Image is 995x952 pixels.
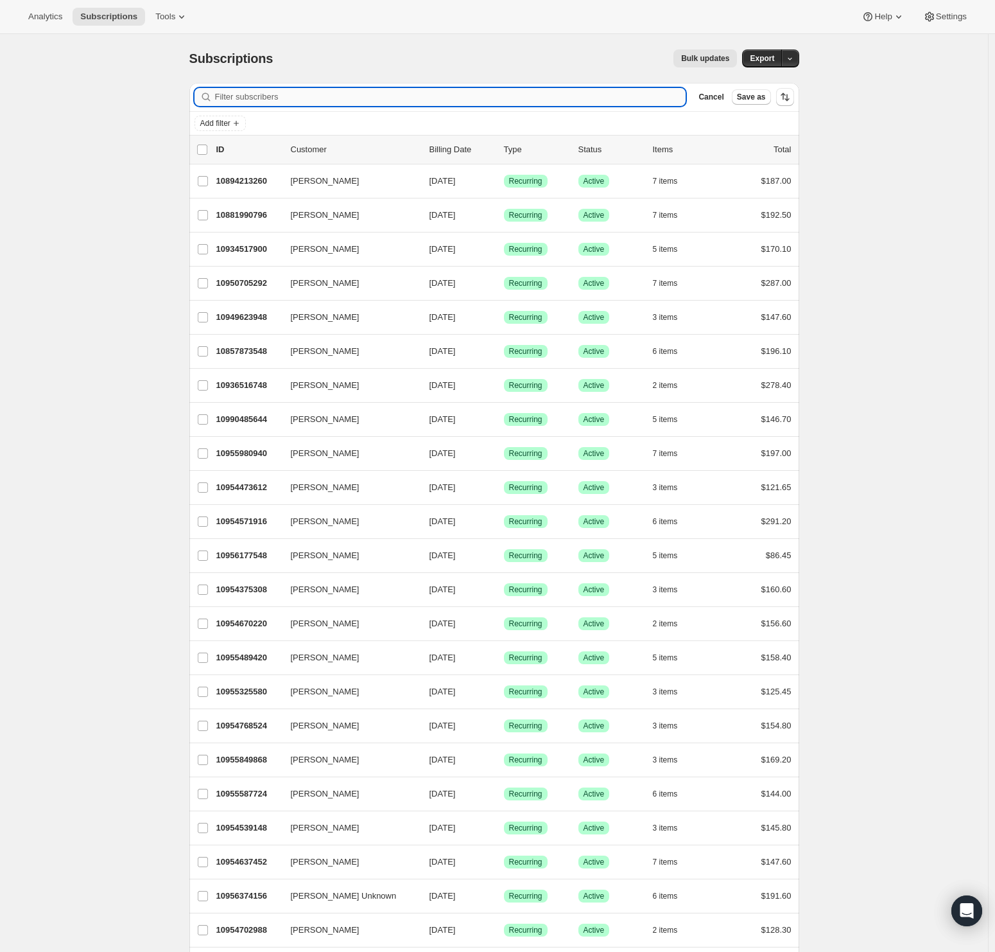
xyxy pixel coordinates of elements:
p: 10956374156 [216,890,281,903]
p: 10936516748 [216,379,281,392]
span: $147.60 [761,857,792,867]
span: 7 items [653,176,678,186]
p: 10955587724 [216,788,281,800]
span: 2 items [653,619,678,629]
div: 10954702988[PERSON_NAME][DATE]SuccessRecurringSuccessActive2 items$128.30 [216,921,792,939]
p: 10954539148 [216,822,281,834]
button: [PERSON_NAME] [283,375,411,396]
p: 10955849868 [216,754,281,766]
span: Settings [936,12,967,22]
span: [PERSON_NAME] Unknown [291,890,397,903]
span: 5 items [653,244,678,254]
button: [PERSON_NAME] [283,716,411,736]
span: 5 items [653,414,678,425]
span: Recurring [509,380,542,391]
span: $196.10 [761,346,792,356]
button: 6 items [653,887,692,905]
button: [PERSON_NAME] [283,511,411,532]
p: 10857873548 [216,345,281,358]
span: Add filter [200,118,230,128]
button: [PERSON_NAME] [283,443,411,464]
span: Recurring [509,619,542,629]
span: [DATE] [429,823,456,833]
button: [PERSON_NAME] [283,341,411,362]
span: Bulk updates [681,53,729,64]
button: 3 items [653,819,692,837]
span: Active [584,721,605,731]
span: Recurring [509,210,542,220]
span: Active [584,891,605,901]
span: [PERSON_NAME] [291,447,359,460]
span: [PERSON_NAME] [291,243,359,256]
button: 2 items [653,921,692,939]
p: 10990485644 [216,413,281,426]
span: Recurring [509,585,542,595]
span: Active [584,176,605,186]
button: [PERSON_NAME] [283,784,411,804]
span: [DATE] [429,210,456,220]
span: Active [584,585,605,595]
button: Cancel [693,89,729,105]
div: Items [653,143,717,156]
span: $287.00 [761,278,792,288]
p: 10954768524 [216,719,281,732]
span: $86.45 [766,551,792,560]
p: 10955489420 [216,651,281,664]
span: 7 items [653,448,678,459]
span: [DATE] [429,925,456,935]
button: 7 items [653,206,692,224]
span: Active [584,380,605,391]
span: Recurring [509,482,542,493]
span: [DATE] [429,789,456,798]
button: [PERSON_NAME] [283,818,411,838]
span: Recurring [509,278,542,288]
span: Recurring [509,312,542,322]
p: Status [578,143,643,156]
button: 7 items [653,445,692,463]
span: $187.00 [761,176,792,186]
div: 10950705292[PERSON_NAME][DATE]SuccessRecurringSuccessActive7 items$287.00 [216,274,792,292]
button: Settings [915,8,974,26]
button: [PERSON_NAME] [283,682,411,702]
span: [DATE] [429,755,456,764]
div: 10954473612[PERSON_NAME][DATE]SuccessRecurringSuccessActive3 items$121.65 [216,479,792,497]
span: Recurring [509,891,542,901]
div: 10955325580[PERSON_NAME][DATE]SuccessRecurringSuccessActive3 items$125.45 [216,683,792,701]
span: [PERSON_NAME] [291,277,359,290]
span: [DATE] [429,891,456,901]
button: 7 items [653,853,692,871]
span: Active [584,789,605,799]
p: 10954571916 [216,515,281,528]
span: 2 items [653,380,678,391]
span: Active [584,857,605,867]
div: IDCustomerBilling DateTypeStatusItemsTotal [216,143,792,156]
span: $278.40 [761,380,792,390]
div: 10954768524[PERSON_NAME][DATE]SuccessRecurringSuccessActive3 items$154.80 [216,717,792,735]
span: Active [584,210,605,220]
span: [PERSON_NAME] [291,481,359,494]
span: Recurring [509,551,542,561]
button: Tools [148,8,196,26]
span: Recurring [509,687,542,697]
span: Active [584,414,605,425]
button: [PERSON_NAME] [283,171,411,191]
button: Export [742,49,782,67]
div: 10894213260[PERSON_NAME][DATE]SuccessRecurringSuccessActive7 items$187.00 [216,172,792,190]
button: 3 items [653,308,692,326]
button: Sort the results [776,88,794,106]
span: $170.10 [761,244,792,254]
span: Recurring [509,789,542,799]
span: [PERSON_NAME] [291,788,359,800]
span: 5 items [653,551,678,561]
p: 10954473612 [216,481,281,494]
button: Add filter [195,116,246,131]
button: Save as [732,89,771,105]
span: [PERSON_NAME] [291,685,359,698]
span: [PERSON_NAME] [291,175,359,188]
button: 7 items [653,274,692,292]
span: [DATE] [429,551,456,560]
button: [PERSON_NAME] [283,409,411,430]
button: [PERSON_NAME] [283,579,411,600]
span: [PERSON_NAME] [291,345,359,358]
span: [DATE] [429,619,456,628]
